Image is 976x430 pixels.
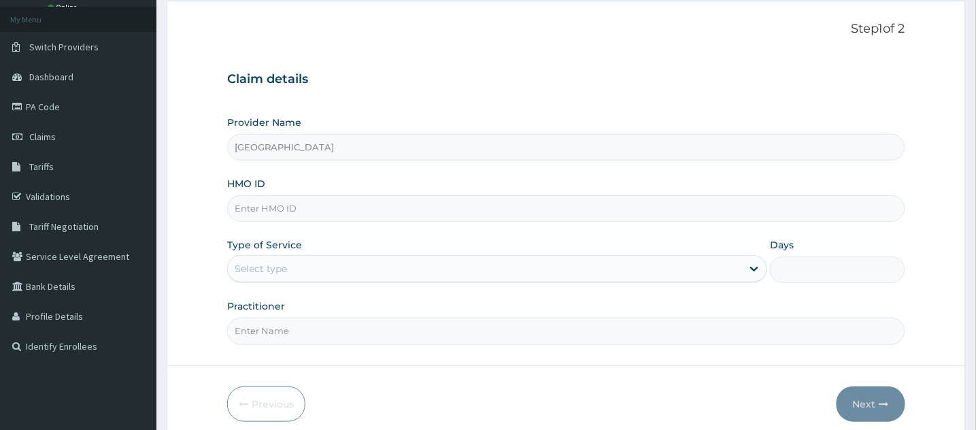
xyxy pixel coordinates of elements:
label: Provider Name [227,116,301,129]
span: Dashboard [29,71,73,83]
button: Previous [227,386,305,422]
div: Select type [235,262,287,276]
span: Claims [29,131,56,143]
label: HMO ID [227,177,265,191]
p: Step 1 of 2 [227,22,905,37]
span: Tariffs [29,161,54,173]
label: Practitioner [227,299,285,313]
button: Next [837,386,905,422]
span: Switch Providers [29,41,99,53]
a: Online [48,3,80,12]
span: Tariff Negotiation [29,220,99,233]
label: Days [770,238,794,252]
input: Enter HMO ID [227,195,905,222]
label: Type of Service [227,238,302,252]
h3: Claim details [227,72,905,87]
input: Enter Name [227,318,905,344]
